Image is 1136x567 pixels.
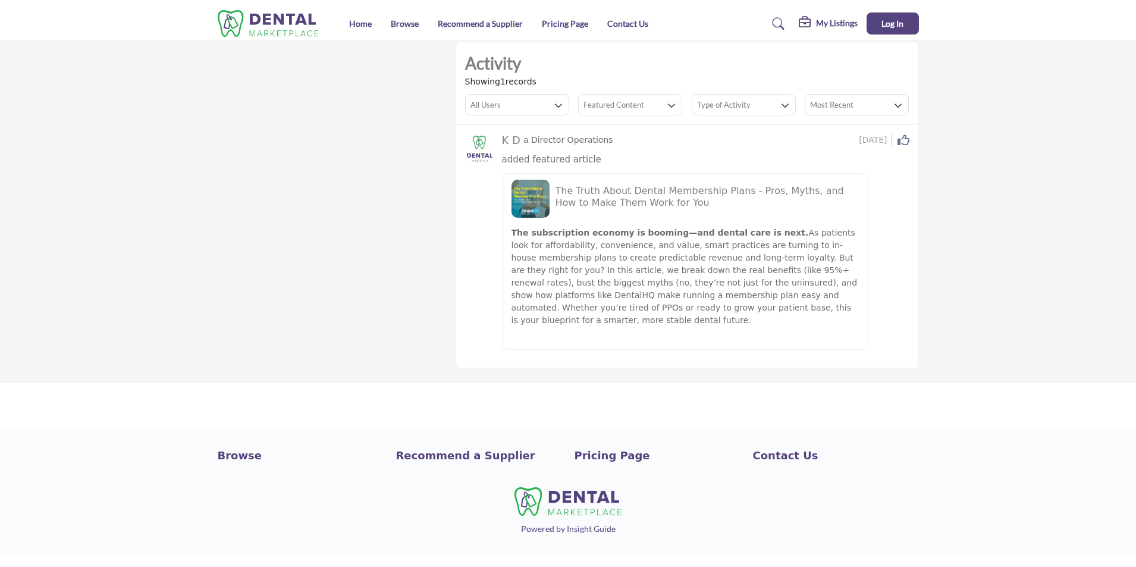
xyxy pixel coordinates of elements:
[697,99,751,110] h3: Type of Activity
[470,99,501,110] h3: All Users
[511,180,550,218] img: the-truth-about-dental-membership-plans-pros-myths-and-how-to-make-them-work-for-you image
[391,18,419,29] a: Browse
[542,18,588,29] a: Pricing Page
[511,227,859,327] p: As patients look for affordability, convenience, and value, smart practices are turning to in-hou...
[218,447,384,463] a: Browse
[218,10,325,37] img: Site Logo
[465,51,521,76] h2: Activity
[396,447,562,463] a: Recommend a Supplier
[583,99,644,110] h3: Featured Content
[521,524,616,534] a: Powered by Insight Guide
[500,77,506,86] span: 1
[816,18,858,29] h5: My Listings
[575,447,740,463] a: Pricing Page
[761,14,792,33] a: Search
[692,94,796,115] button: Type of Activity
[859,134,891,146] span: [DATE]
[523,134,613,146] p: a Director Operations
[810,99,853,110] h3: Most Recent
[502,154,601,165] span: added featured article
[349,18,372,29] a: Home
[465,94,569,115] button: All Users
[867,12,919,35] button: Log In
[753,447,919,463] a: Contact Us
[578,94,682,115] button: Featured Content
[502,167,909,356] a: the-truth-about-dental-membership-plans-pros-myths-and-how-to-make-them-work-for-you image The Tr...
[511,228,809,237] strong: The subscription economy is booming—and dental care is next.
[502,134,520,147] h5: K D
[465,76,536,88] span: Showing records
[438,18,523,29] a: Recommend a Supplier
[556,185,859,208] h5: The Truth About Dental Membership Plans - Pros, Myths, and How to Make Them Work for You
[514,487,622,516] img: No Site Logo
[897,134,909,146] i: Click to Like this activity
[607,18,648,29] a: Contact Us
[799,17,858,31] div: My Listings
[881,18,903,29] span: Log In
[465,134,495,164] img: avtar-image
[805,94,909,115] button: Most Recent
